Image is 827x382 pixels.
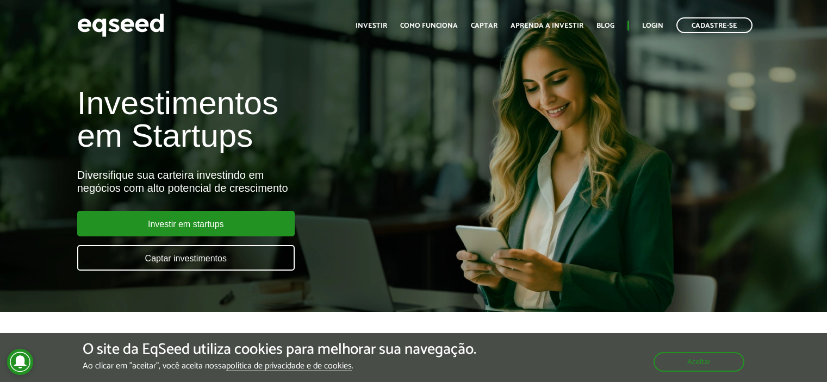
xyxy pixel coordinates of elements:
[654,352,744,372] button: Aceitar
[77,168,475,195] div: Diversifique sua carteira investindo em negócios com alto potencial de crescimento
[676,17,753,33] a: Cadastre-se
[226,362,352,371] a: política de privacidade e de cookies
[83,361,476,371] p: Ao clicar em "aceitar", você aceita nossa .
[77,11,164,40] img: EqSeed
[642,22,663,29] a: Login
[596,22,614,29] a: Blog
[77,245,295,271] a: Captar investimentos
[356,22,387,29] a: Investir
[400,22,458,29] a: Como funciona
[77,87,475,152] h1: Investimentos em Startups
[83,341,476,358] h5: O site da EqSeed utiliza cookies para melhorar sua navegação.
[511,22,583,29] a: Aprenda a investir
[77,211,295,236] a: Investir em startups
[471,22,498,29] a: Captar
